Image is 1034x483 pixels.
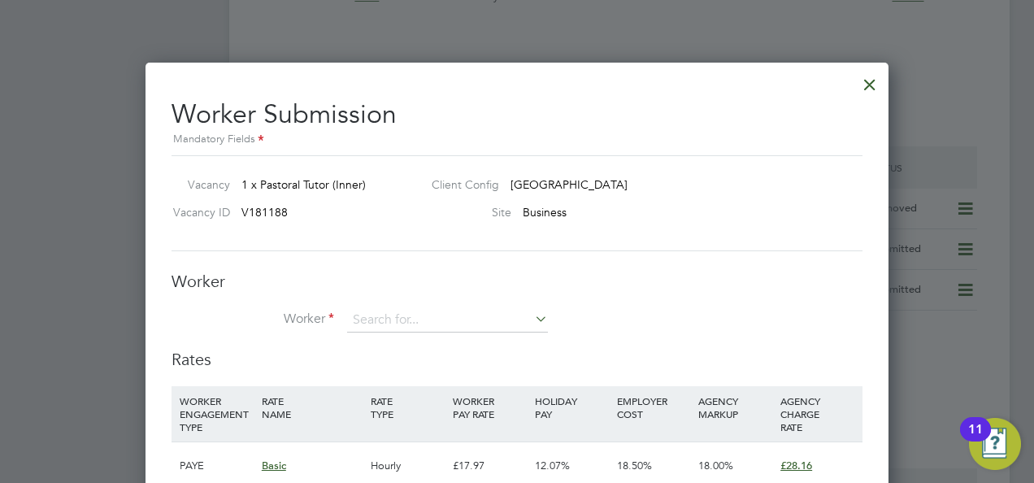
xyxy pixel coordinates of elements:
[172,311,334,328] label: Worker
[780,459,812,472] span: £28.16
[165,205,230,220] label: Vacancy ID
[698,459,733,472] span: 18.00%
[449,386,531,429] div: WORKER PAY RATE
[172,349,862,370] h3: Rates
[262,459,286,472] span: Basic
[613,386,695,429] div: EMPLOYER COST
[241,205,288,220] span: V181188
[172,271,862,292] h3: Worker
[172,131,862,149] div: Mandatory Fields
[617,459,652,472] span: 18.50%
[419,177,499,192] label: Client Config
[347,308,548,333] input: Search for...
[510,177,628,192] span: [GEOGRAPHIC_DATA]
[419,205,511,220] label: Site
[165,177,230,192] label: Vacancy
[535,459,570,472] span: 12.07%
[176,386,258,442] div: WORKER ENGAGEMENT TYPE
[172,85,862,150] h2: Worker Submission
[531,386,613,429] div: HOLIDAY PAY
[258,386,367,429] div: RATE NAME
[969,418,1021,470] button: Open Resource Center, 11 new notifications
[367,386,449,429] div: RATE TYPE
[241,177,366,192] span: 1 x Pastoral Tutor (Inner)
[776,386,858,442] div: AGENCY CHARGE RATE
[968,429,983,450] div: 11
[694,386,776,429] div: AGENCY MARKUP
[523,205,567,220] span: Business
